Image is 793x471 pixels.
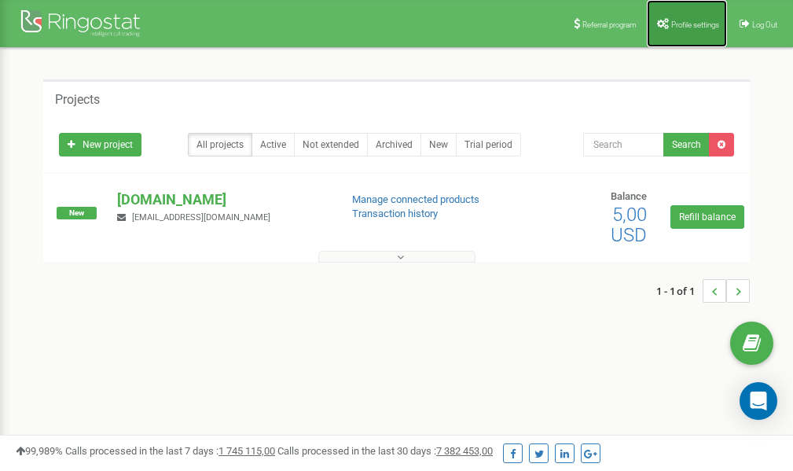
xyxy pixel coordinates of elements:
[188,133,252,156] a: All projects
[752,20,777,29] span: Log Out
[251,133,295,156] a: Active
[59,133,141,156] a: New project
[277,445,493,457] span: Calls processed in the last 30 days :
[456,133,521,156] a: Trial period
[656,279,703,303] span: 1 - 1 of 1
[740,382,777,420] div: Open Intercom Messenger
[670,205,744,229] a: Refill balance
[218,445,275,457] u: 1 745 115,00
[656,263,750,318] nav: ...
[352,193,479,205] a: Manage connected products
[16,445,63,457] span: 99,989%
[582,20,637,29] span: Referral program
[65,445,275,457] span: Calls processed in the last 7 days :
[611,190,647,202] span: Balance
[132,212,270,223] span: [EMAIL_ADDRESS][DOMAIN_NAME]
[57,207,97,219] span: New
[583,133,664,156] input: Search
[367,133,421,156] a: Archived
[611,204,647,246] span: 5,00 USD
[671,20,719,29] span: Profile settings
[294,133,368,156] a: Not extended
[352,208,438,219] a: Transaction history
[420,133,457,156] a: New
[436,445,493,457] u: 7 382 453,00
[55,93,100,107] h5: Projects
[663,133,710,156] button: Search
[117,190,326,210] p: [DOMAIN_NAME]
